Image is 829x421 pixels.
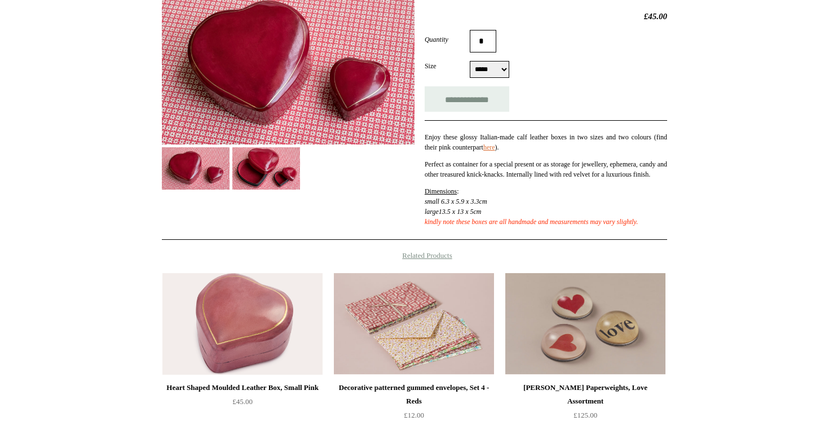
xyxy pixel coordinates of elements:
span: kindly note these boxes are all handmade and measurements may vary slightly. [425,218,638,226]
img: Heart Shaped Moulded Leather Box, Red [162,147,230,190]
p: : [425,186,667,227]
img: John Derian Paperweights, Love Assortment [505,273,665,375]
p: Enjoy these glossy Italian-made calf leather boxes in two sizes and two colours (find their pink ... [425,132,667,152]
div: [PERSON_NAME] Paperweights, Love Assortment [508,381,663,408]
h2: £45.00 [425,11,667,21]
div: Heart Shaped Moulded Leather Box, Small Pink [165,381,320,394]
span: £125.00 [574,411,597,419]
label: Size [425,61,470,71]
h4: Related Products [133,251,696,260]
img: Decorative patterned gummed envelopes, Set 4 - Reds [334,273,494,375]
a: Decorative patterned gummed envelopes, Set 4 - Reds Decorative patterned gummed envelopes, Set 4 ... [334,273,494,375]
em: small 6.3 x 5.9 x 3.3cm large 13.5 x 13 x 5cm [425,198,638,226]
label: Quantity [425,34,470,45]
p: Perfect as container for a special present or as storage for jewellery, ephemera, candy and other... [425,159,667,179]
a: here [483,143,495,151]
span: £45.00 [232,397,253,406]
span: Dimensions [425,187,457,195]
img: Heart Shaped Moulded Leather Box, Small Pink [162,273,323,375]
img: Heart Shaped Moulded Leather Box, Red [232,147,300,190]
div: Decorative patterned gummed envelopes, Set 4 - Reds [337,381,491,408]
a: Heart Shaped Moulded Leather Box, Small Pink Heart Shaped Moulded Leather Box, Small Pink [162,273,323,375]
span: £12.00 [404,411,424,419]
a: John Derian Paperweights, Love Assortment John Derian Paperweights, Love Assortment [505,273,665,375]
